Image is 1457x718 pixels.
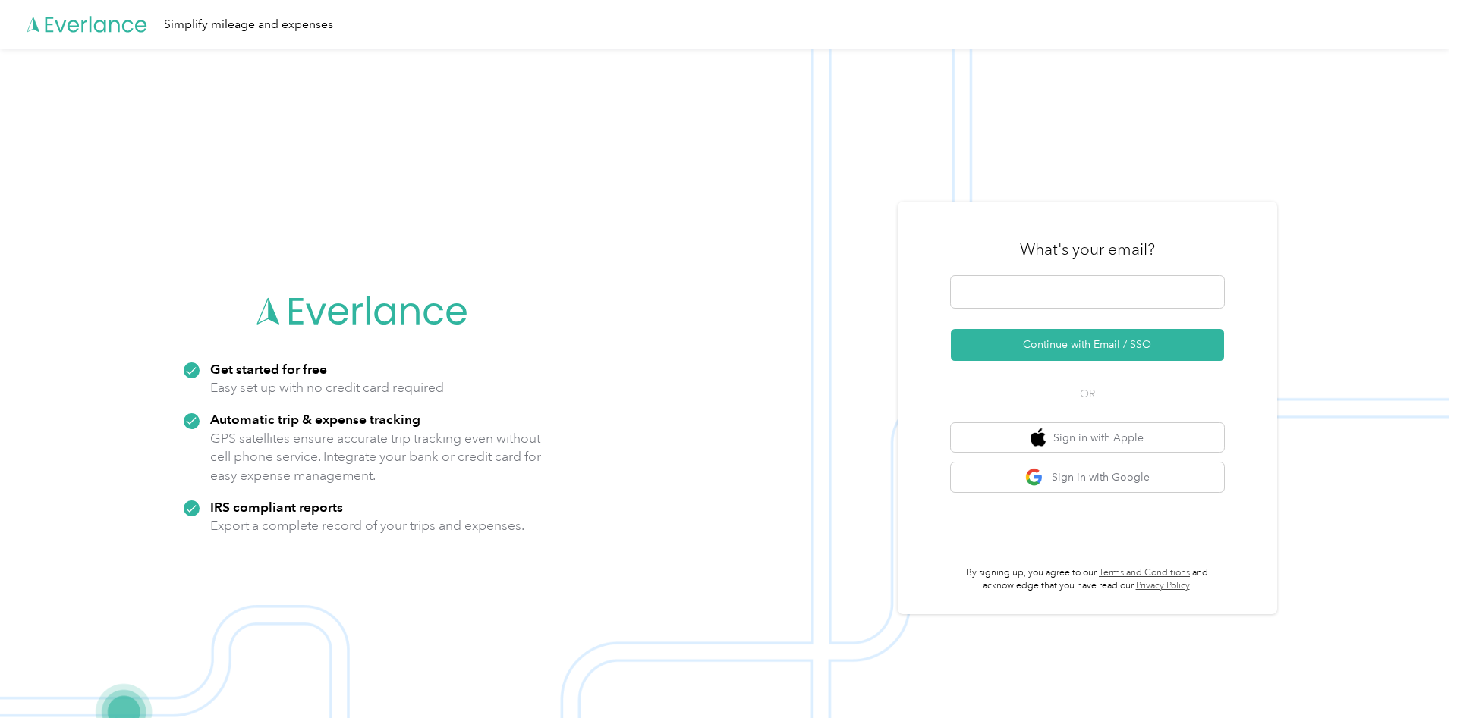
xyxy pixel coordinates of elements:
p: Export a complete record of your trips and expenses. [210,516,524,535]
strong: Automatic trip & expense tracking [210,411,420,427]
strong: IRS compliant reports [210,499,343,515]
button: Continue with Email / SSO [951,329,1224,361]
a: Terms and Conditions [1099,567,1190,578]
div: Simplify mileage and expenses [164,15,333,34]
strong: Get started for free [210,361,327,377]
img: google logo [1025,468,1044,487]
p: GPS satellites ensure accurate trip tracking even without cell phone service. Integrate your bank... [210,429,542,485]
p: Easy set up with no credit card required [210,378,444,397]
p: By signing up, you agree to our and acknowledge that you have read our . [951,566,1224,593]
button: apple logoSign in with Apple [951,423,1224,453]
span: OR [1061,386,1114,402]
button: google logoSign in with Google [951,462,1224,492]
img: apple logo [1031,428,1046,447]
h3: What's your email? [1020,239,1155,260]
a: Privacy Policy [1136,580,1190,591]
